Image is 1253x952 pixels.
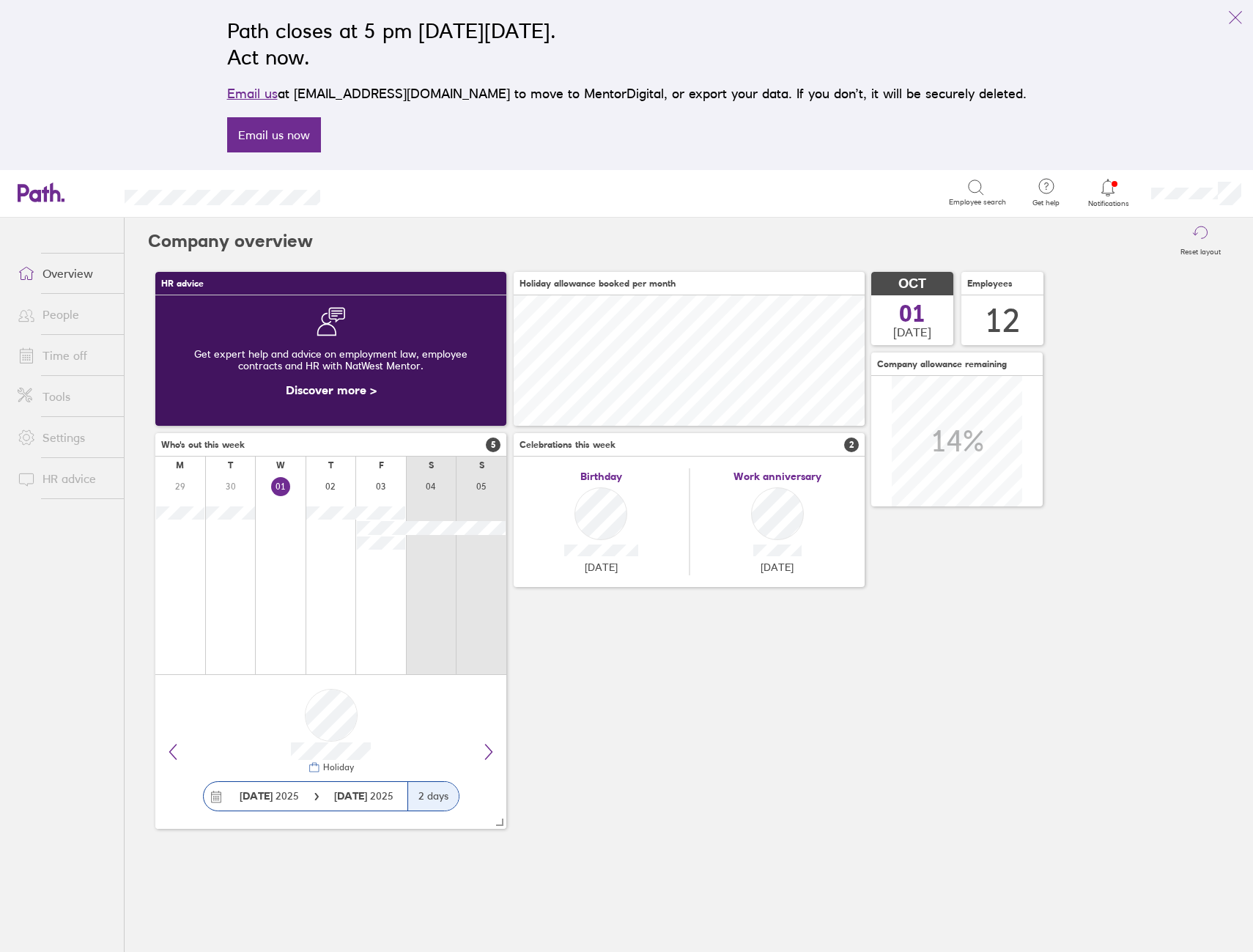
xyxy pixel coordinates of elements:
span: Birthday [580,471,622,482]
div: F [379,460,384,471]
div: 12 [985,302,1020,339]
div: T [228,460,233,471]
a: Notifications [1084,177,1132,208]
button: Reset layout [1172,218,1230,265]
span: Notifications [1084,199,1132,208]
span: [DATE] [761,561,794,573]
span: 01 [899,302,925,325]
div: S [479,460,484,471]
div: S [429,460,434,471]
span: Work anniversary [733,471,821,482]
div: W [276,460,285,471]
span: [DATE] [585,561,618,573]
strong: [DATE] [240,789,273,802]
div: Holiday [320,762,354,772]
label: Reset layout [1172,243,1230,257]
span: Who's out this week [161,440,245,450]
a: Overview [6,259,124,288]
a: Time off [6,341,124,370]
span: [DATE] [893,325,931,339]
div: M [176,460,184,471]
strong: [DATE] [334,789,370,802]
span: 2 [844,438,859,452]
div: 2 days [407,782,459,811]
span: Holiday allowance booked per month [520,278,676,289]
span: Employee search [949,198,1006,207]
h2: Company overview [148,218,313,265]
div: Search [360,185,397,199]
span: 2025 [240,790,299,802]
a: Discover more > [286,383,377,397]
a: Settings [6,423,124,452]
a: People [6,300,124,329]
span: Employees [967,278,1013,289]
span: Get help [1022,199,1070,207]
h2: Path closes at 5 pm [DATE][DATE]. Act now. [227,18,1027,70]
div: T [328,460,333,471]
span: OCT [898,276,926,292]
span: 2025 [334,790,393,802]
a: HR advice [6,464,124,493]
span: 5 [486,438,500,452]
a: Tools [6,382,124,411]
span: HR advice [161,278,204,289]
div: Get expert help and advice on employment law, employee contracts and HR with NatWest Mentor. [167,336,495,383]
span: Celebrations this week [520,440,616,450]
p: at [EMAIL_ADDRESS][DOMAIN_NAME] to move to MentorDigital, or export your data. If you don’t, it w... [227,84,1027,104]
a: Email us [227,86,278,101]
span: Company allowance remaining [877,359,1007,369]
a: Email us now [227,117,321,152]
